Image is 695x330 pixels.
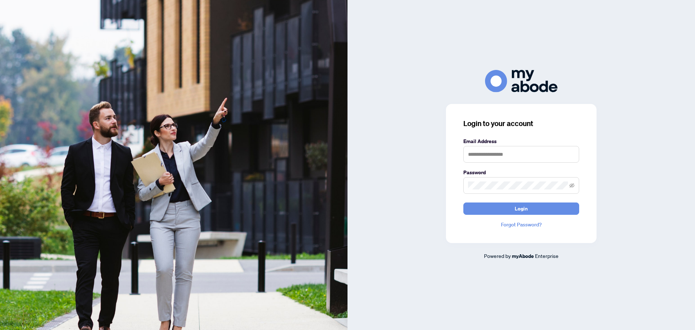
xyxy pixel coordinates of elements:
[463,118,579,129] h3: Login to your account
[485,70,557,92] img: ma-logo
[463,202,579,215] button: Login
[463,168,579,176] label: Password
[515,203,528,214] span: Login
[463,137,579,145] label: Email Address
[535,252,559,259] span: Enterprise
[463,221,579,229] a: Forgot Password?
[512,252,534,260] a: myAbode
[484,252,511,259] span: Powered by
[569,183,574,188] span: eye-invisible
